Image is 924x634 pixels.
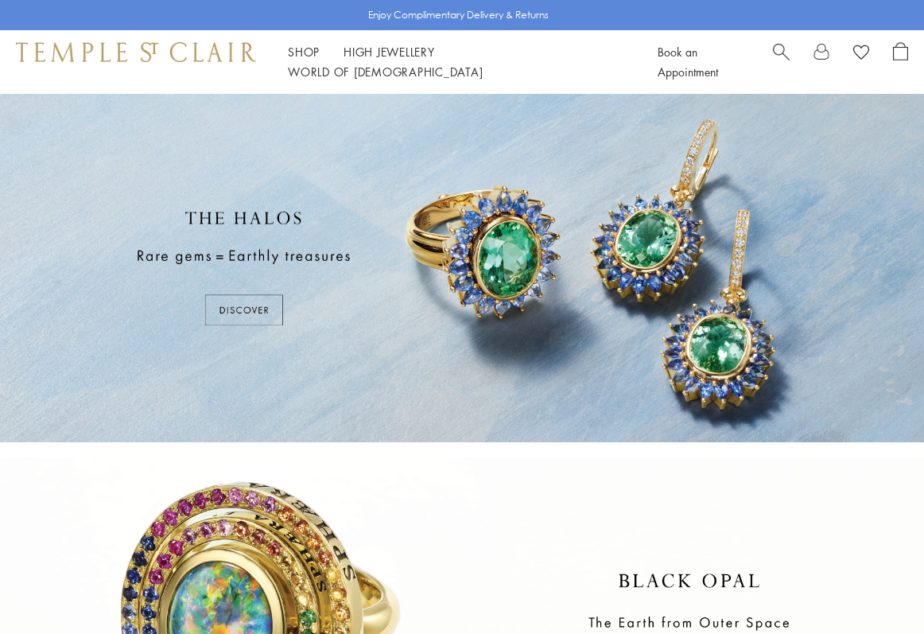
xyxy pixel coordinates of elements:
[844,559,908,618] iframe: Gorgias live chat messenger
[368,7,549,23] p: Enjoy Complimentary Delivery & Returns
[288,42,622,82] nav: Main navigation
[288,64,483,80] a: World of [DEMOGRAPHIC_DATA]World of [DEMOGRAPHIC_DATA]
[893,42,908,82] a: Open Shopping Bag
[658,44,718,80] a: Book an Appointment
[16,42,256,61] img: Temple St. Clair
[344,44,435,60] a: High JewelleryHigh Jewellery
[853,42,869,66] a: View Wishlist
[773,42,790,82] a: Search
[288,44,320,60] a: ShopShop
